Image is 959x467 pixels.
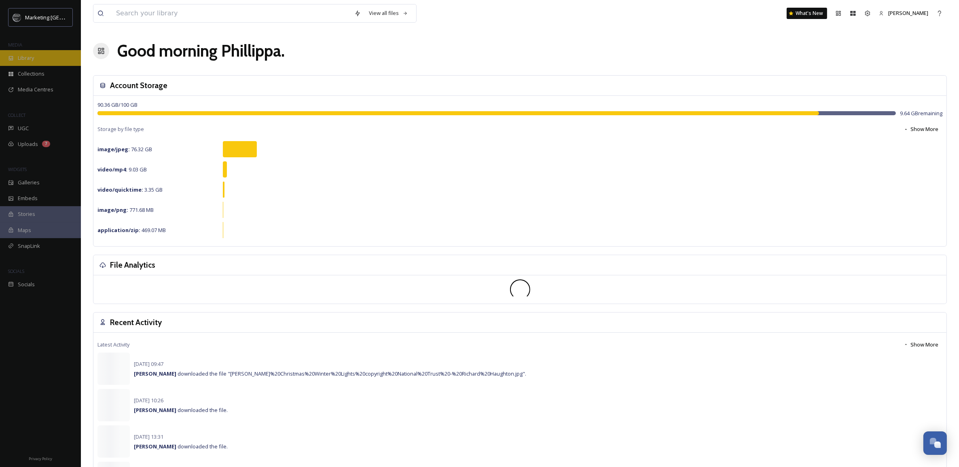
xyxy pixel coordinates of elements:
[97,341,129,349] span: Latest Activity
[29,453,52,463] a: Privacy Policy
[13,13,21,21] img: MC-Logo-01.svg
[8,42,22,48] span: MEDIA
[900,110,942,117] span: 9.64 GB remaining
[18,210,35,218] span: Stories
[900,121,942,137] button: Show More
[8,112,25,118] span: COLLECT
[875,5,932,21] a: [PERSON_NAME]
[110,259,155,271] h3: File Analytics
[18,281,35,288] span: Socials
[110,317,162,328] h3: Recent Activity
[97,206,154,213] span: 771.68 MB
[42,141,50,147] div: 7
[134,397,163,404] span: [DATE] 10:26
[18,54,34,62] span: Library
[923,431,947,455] button: Open Chat
[8,166,27,172] span: WIDGETS
[97,186,163,193] span: 3.35 GB
[97,146,152,153] span: 76.32 GB
[97,101,138,108] span: 90.36 GB / 100 GB
[117,39,285,63] h1: Good morning Phillippa .
[8,268,24,274] span: SOCIALS
[25,13,102,21] span: Marketing [GEOGRAPHIC_DATA]
[888,9,928,17] span: [PERSON_NAME]
[97,186,143,193] strong: video/quicktime :
[97,206,128,213] strong: image/png :
[97,226,166,234] span: 469.07 MB
[134,406,176,414] strong: [PERSON_NAME]
[18,226,31,234] span: Maps
[134,370,176,377] strong: [PERSON_NAME]
[112,4,350,22] input: Search your library
[18,70,44,78] span: Collections
[18,86,53,93] span: Media Centres
[29,456,52,461] span: Privacy Policy
[18,125,29,132] span: UGC
[18,242,40,250] span: SnapLink
[134,370,526,377] span: downloaded the file "[PERSON_NAME]%20Christmas%20Winter%20Lights%20copyright%20National%20Trust%2...
[134,443,228,450] span: downloaded the file.
[900,337,942,353] button: Show More
[18,179,40,186] span: Galleries
[110,80,167,91] h3: Account Storage
[787,8,827,19] a: What's New
[97,125,144,133] span: Storage by file type
[97,166,147,173] span: 9.03 GB
[365,5,412,21] a: View all files
[97,166,127,173] strong: video/mp4 :
[18,140,38,148] span: Uploads
[134,406,228,414] span: downloaded the file.
[18,194,38,202] span: Embeds
[134,433,163,440] span: [DATE] 13:31
[97,226,140,234] strong: application/zip :
[134,360,163,368] span: [DATE] 09:47
[134,443,176,450] strong: [PERSON_NAME]
[97,146,130,153] strong: image/jpeg :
